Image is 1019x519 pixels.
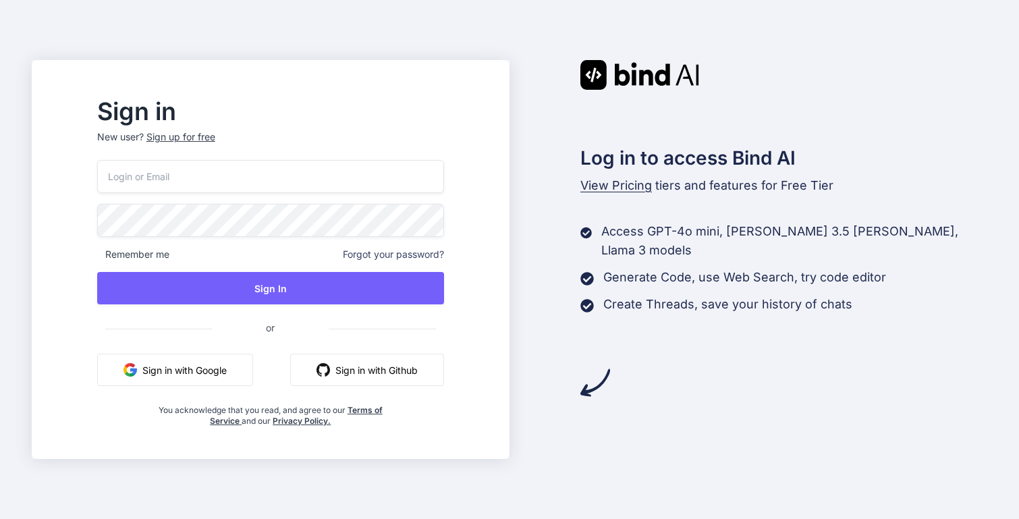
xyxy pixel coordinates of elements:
button: Sign in with Github [290,354,444,386]
button: Sign In [97,272,444,304]
h2: Log in to access Bind AI [580,144,988,172]
span: or [212,311,329,344]
img: Bind AI logo [580,60,699,90]
h2: Sign in [97,101,444,122]
img: google [123,363,137,377]
img: arrow [580,368,610,398]
p: Access GPT-4o mini, [PERSON_NAME] 3.5 [PERSON_NAME], Llama 3 models [601,222,987,260]
div: You acknowledge that you read, and agree to our and our [155,397,386,427]
a: Terms of Service [210,405,383,426]
img: github [316,363,330,377]
span: Remember me [97,248,169,261]
span: Forgot your password? [343,248,444,261]
p: Generate Code, use Web Search, try code editor [603,268,886,287]
input: Login or Email [97,160,444,193]
div: Sign up for free [146,130,215,144]
p: New user? [97,130,444,160]
p: tiers and features for Free Tier [580,176,988,195]
span: View Pricing [580,178,652,192]
button: Sign in with Google [97,354,253,386]
a: Privacy Policy. [273,416,331,426]
p: Create Threads, save your history of chats [603,295,852,314]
